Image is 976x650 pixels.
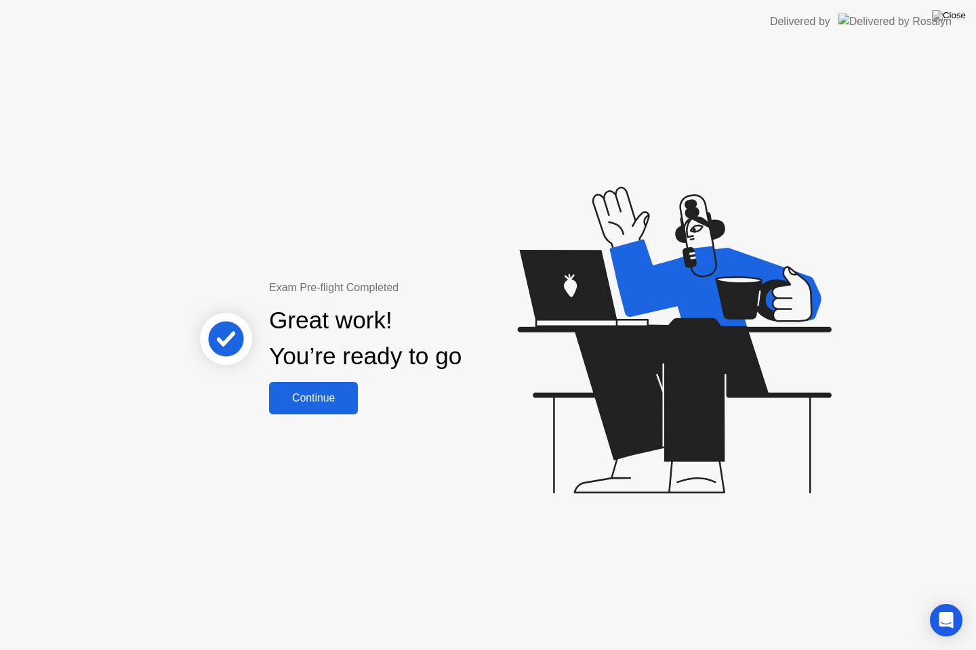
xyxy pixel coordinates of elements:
[930,604,962,636] div: Open Intercom Messenger
[838,14,952,29] img: Delivered by Rosalyn
[273,392,354,404] div: Continue
[269,280,549,296] div: Exam Pre-flight Completed
[932,10,966,21] img: Close
[770,14,830,30] div: Delivered by
[269,382,358,414] button: Continue
[269,303,462,374] div: Great work! You’re ready to go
